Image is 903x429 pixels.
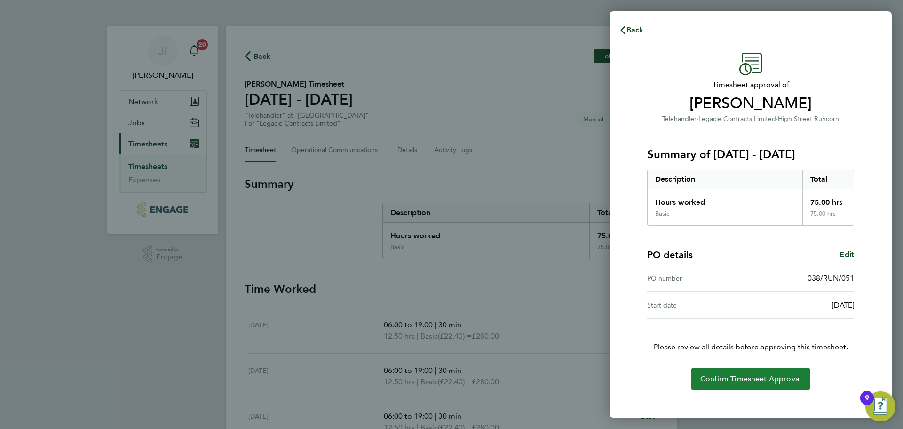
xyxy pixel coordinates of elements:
[647,170,854,226] div: Summary of 25 - 31 Aug 2025
[840,249,854,260] a: Edit
[697,115,698,123] span: ·
[751,299,854,311] div: [DATE]
[691,368,810,390] button: Confirm Timesheet Approval
[647,248,693,261] h4: PO details
[636,319,865,353] p: Please review all details before approving this timesheet.
[647,273,751,284] div: PO number
[802,170,854,189] div: Total
[648,189,802,210] div: Hours worked
[655,210,669,218] div: Basic
[865,391,895,421] button: Open Resource Center, 9 new notifications
[776,115,778,123] span: ·
[648,170,802,189] div: Description
[698,115,776,123] span: Legacie Contracts Limited
[802,210,854,225] div: 75.00 hrs
[662,115,697,123] span: Telehandler
[647,79,854,90] span: Timesheet approval of
[802,189,854,210] div: 75.00 hrs
[865,398,869,410] div: 9
[700,374,801,384] span: Confirm Timesheet Approval
[808,274,854,283] span: 038/RUN/051
[840,250,854,259] span: Edit
[626,25,644,34] span: Back
[610,21,653,40] button: Back
[647,94,854,113] span: [PERSON_NAME]
[778,115,839,123] span: High Street Runcorn
[647,299,751,311] div: Start date
[647,147,854,162] h3: Summary of [DATE] - [DATE]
